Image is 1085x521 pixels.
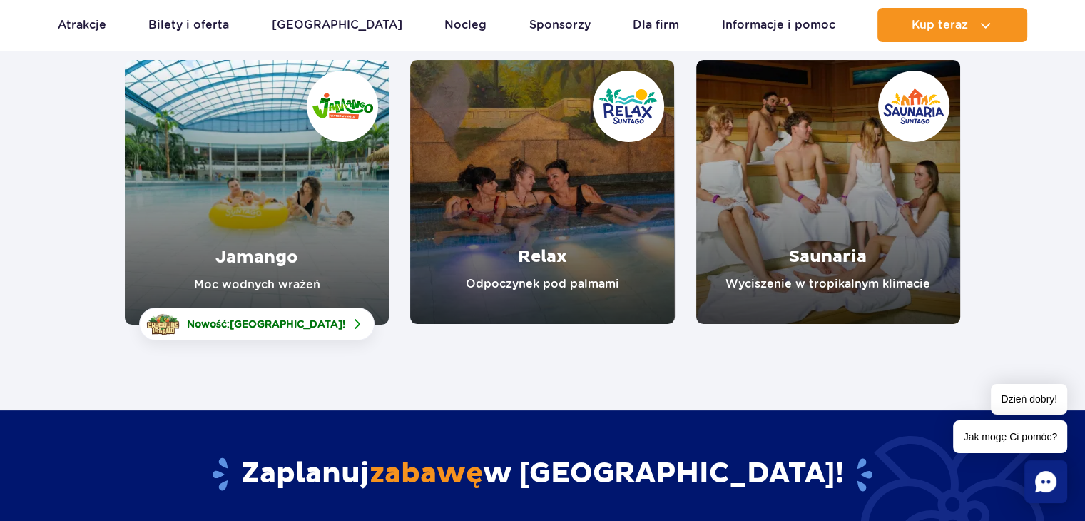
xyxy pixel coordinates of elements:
[272,8,402,42] a: [GEOGRAPHIC_DATA]
[58,8,106,42] a: Atrakcje
[410,60,674,324] a: Relax
[148,8,229,42] a: Bilety i oferta
[722,8,835,42] a: Informacje i pomoc
[696,60,960,324] a: Saunaria
[633,8,679,42] a: Dla firm
[187,317,345,331] span: Nowość: !
[139,308,375,340] a: Nowość:[GEOGRAPHIC_DATA]!
[230,318,342,330] span: [GEOGRAPHIC_DATA]
[125,456,960,493] h2: Zaplanuj w [GEOGRAPHIC_DATA]!
[953,420,1067,453] span: Jak mogę Ci pomóc?
[125,60,389,325] a: Jamango
[370,456,483,492] span: zabawę
[912,19,968,31] span: Kup teraz
[991,384,1067,415] span: Dzień dobry!
[444,8,487,42] a: Nocleg
[1024,460,1067,503] div: Chat
[529,8,591,42] a: Sponsorzy
[877,8,1027,42] button: Kup teraz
